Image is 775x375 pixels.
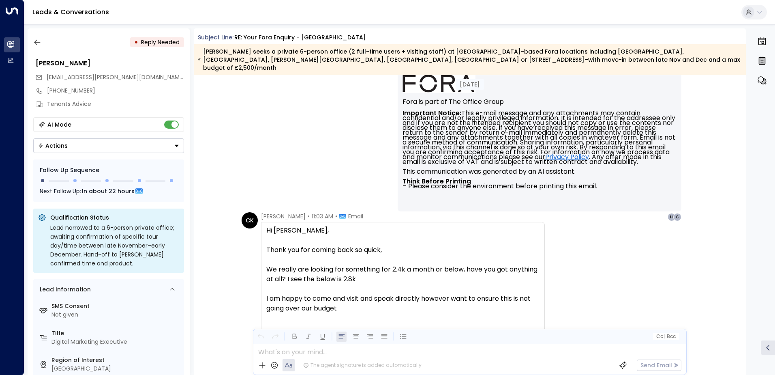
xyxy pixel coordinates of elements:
[141,38,180,46] span: Reply Needed
[335,212,337,220] span: •
[242,212,258,228] div: CK
[47,100,184,108] div: Tenants Advice
[51,310,181,319] div: Not given
[50,223,179,268] div: Lead narrowed to a 6-person private office; awaiting confirmation of specific tour day/time betwe...
[312,212,333,220] span: 11:03 AM
[266,265,540,284] span: We really are looking for something for 2.4k a month or below, have you got anything at all? I se...
[348,212,363,220] span: Email
[402,97,504,106] font: Fora is part of The Office Group
[36,58,184,68] div: [PERSON_NAME]
[402,108,677,191] font: This e-mail message and any attachments may contain confidential and/or legally privileged inform...
[402,177,471,186] strong: Think Before Printing
[266,226,329,235] span: Hi [PERSON_NAME],
[266,294,540,313] span: I am happy to come and visit and speak directly however want to ensure this is not going over our...
[402,33,677,189] div: Signature
[50,213,179,222] p: Qualification Status
[47,73,185,81] span: [EMAIL_ADDRESS][PERSON_NAME][DOMAIN_NAME]
[47,73,184,82] span: caitie.kennedy@tenantsadvice.co.uk
[308,212,310,220] span: •
[266,245,382,255] span: Thank you for coming back so quick,
[134,35,138,50] div: •
[82,187,135,196] span: In about 22 hours
[270,332,280,342] button: Redo
[456,79,484,90] div: [DATE]
[303,362,422,369] div: The agent signature is added automatically
[51,302,181,310] label: SMS Consent
[664,334,666,339] span: |
[656,334,675,339] span: Cc Bcc
[545,155,589,159] a: Privacy Policy
[51,356,181,364] label: Region of Interest
[33,138,184,153] div: Button group with a nested menu
[37,285,91,294] div: Lead Information
[40,166,178,175] div: Follow Up Sequence
[38,142,68,149] div: Actions
[33,138,184,153] button: Actions
[256,332,266,342] button: Undo
[198,47,741,72] div: [PERSON_NAME] seeks a private 6-person office (2 full-time users + visiting staff) at [GEOGRAPHIC...
[47,86,184,95] div: [PHONE_NUMBER]
[40,187,178,196] div: Next Follow Up:
[402,108,461,118] strong: Important Notice:
[653,333,679,341] button: Cc|Bcc
[51,364,181,373] div: [GEOGRAPHIC_DATA]
[234,33,366,42] div: RE: Your Fora Enquiry - [GEOGRAPHIC_DATA]
[261,212,306,220] span: [PERSON_NAME]
[51,329,181,338] label: Title
[198,33,233,41] span: Subject Line:
[47,121,71,129] div: AI Mode
[32,7,109,17] a: Leads & Conversations
[51,338,181,346] div: Digital Marketing Executive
